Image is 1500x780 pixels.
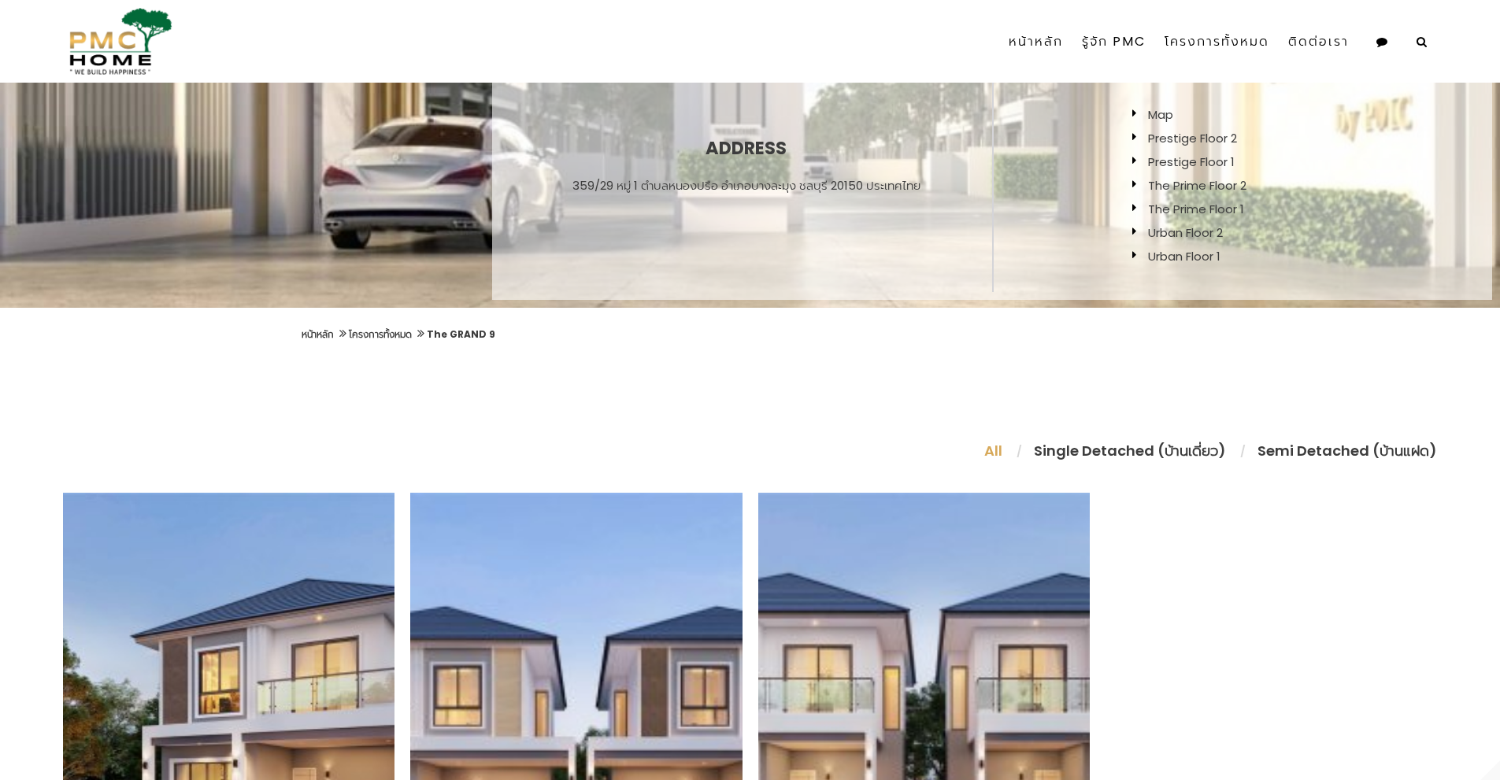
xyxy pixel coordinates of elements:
a: Map [1148,106,1173,123]
a: รู้จัก PMC [1072,14,1155,69]
a: Urban Floor 2 [1148,224,1223,241]
a: โครงการทั้งหมด [1155,14,1279,69]
h3: Download resources [1132,64,1346,83]
a: The GRAND 9 [427,327,495,341]
a: หน้าหลัก [302,327,334,341]
h2: Address [572,139,920,158]
a: The Prime Floor 1 [1148,201,1244,217]
div: 359/29 หมู่ 1 ตำบลหนองปรือ อำเภอบางละมุง ชลบุรี 20150 ประเทศไทย [572,178,920,194]
a: โครงการทั้งหมด [349,327,412,341]
img: pmc-logo [63,8,172,75]
a: Prestige Floor 1 [1148,153,1235,170]
li: Single Detached (บ้านเดี่ยว) [1018,440,1242,461]
a: ติดต่อเรา [1279,14,1358,69]
a: Urban Floor 1 [1148,248,1220,264]
li: All [969,440,1018,461]
a: The Prime Floor 2 [1148,177,1246,194]
li: Semi Detached (บ้านแฝด) [1242,440,1437,461]
a: Prestige Floor 2 [1148,130,1237,146]
a: หน้าหลัก [999,14,1072,69]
